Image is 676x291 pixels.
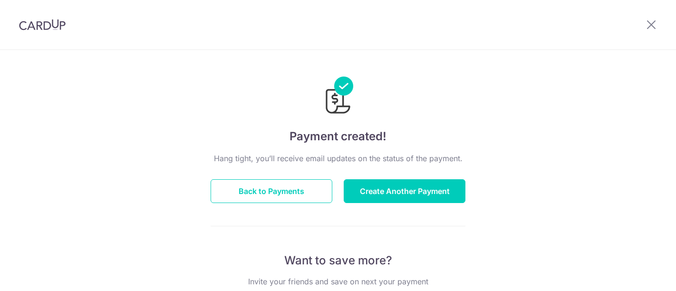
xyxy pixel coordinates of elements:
[344,179,465,203] button: Create Another Payment
[211,253,465,268] p: Want to save more?
[211,179,332,203] button: Back to Payments
[211,153,465,164] p: Hang tight, you’ll receive email updates on the status of the payment.
[323,77,353,116] img: Payments
[19,19,66,30] img: CardUp
[211,276,465,287] p: Invite your friends and save on next your payment
[211,128,465,145] h4: Payment created!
